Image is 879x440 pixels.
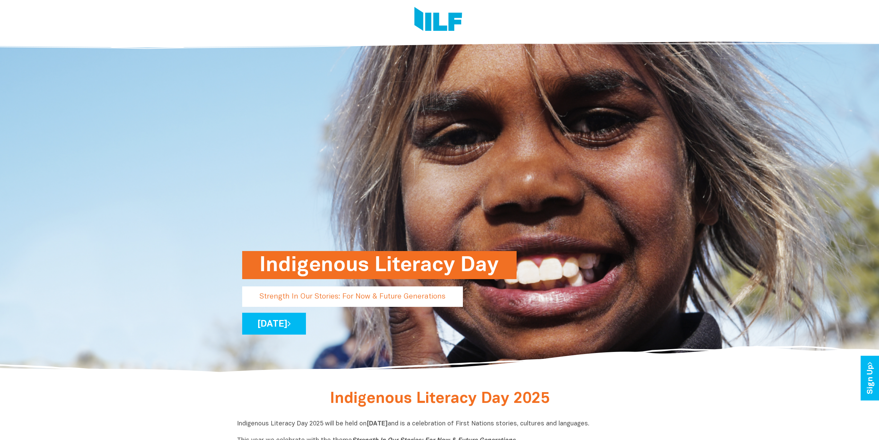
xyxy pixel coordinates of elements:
[242,313,306,335] a: [DATE]
[330,392,550,406] span: Indigenous Literacy Day 2025
[414,7,462,33] img: Logo
[242,286,463,307] p: Strength In Our Stories: For Now & Future Generations
[260,251,499,279] h1: Indigenous Literacy Day
[367,421,388,427] b: [DATE]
